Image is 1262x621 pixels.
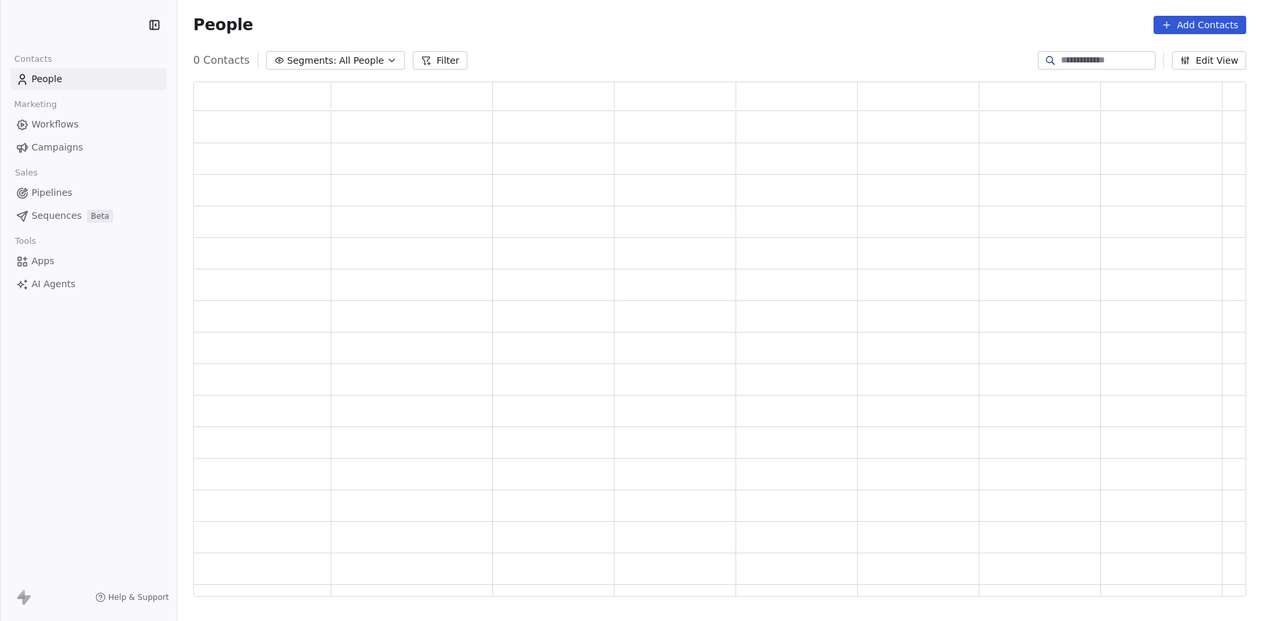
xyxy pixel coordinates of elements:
[11,137,166,158] a: Campaigns
[32,277,76,291] span: AI Agents
[11,114,166,135] a: Workflows
[193,15,253,35] span: People
[11,205,166,227] a: SequencesBeta
[87,210,113,223] span: Beta
[193,53,250,68] span: 0 Contacts
[9,49,58,69] span: Contacts
[1154,16,1246,34] button: Add Contacts
[32,186,72,200] span: Pipelines
[11,68,166,90] a: People
[9,231,41,251] span: Tools
[339,54,384,68] span: All People
[11,182,166,204] a: Pipelines
[1172,51,1246,70] button: Edit View
[108,592,169,603] span: Help & Support
[32,118,79,131] span: Workflows
[95,592,169,603] a: Help & Support
[287,54,337,68] span: Segments:
[32,254,55,268] span: Apps
[32,72,62,86] span: People
[413,51,467,70] button: Filter
[9,163,43,183] span: Sales
[11,273,166,295] a: AI Agents
[11,250,166,272] a: Apps
[32,141,83,154] span: Campaigns
[9,95,62,114] span: Marketing
[32,209,82,223] span: Sequences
